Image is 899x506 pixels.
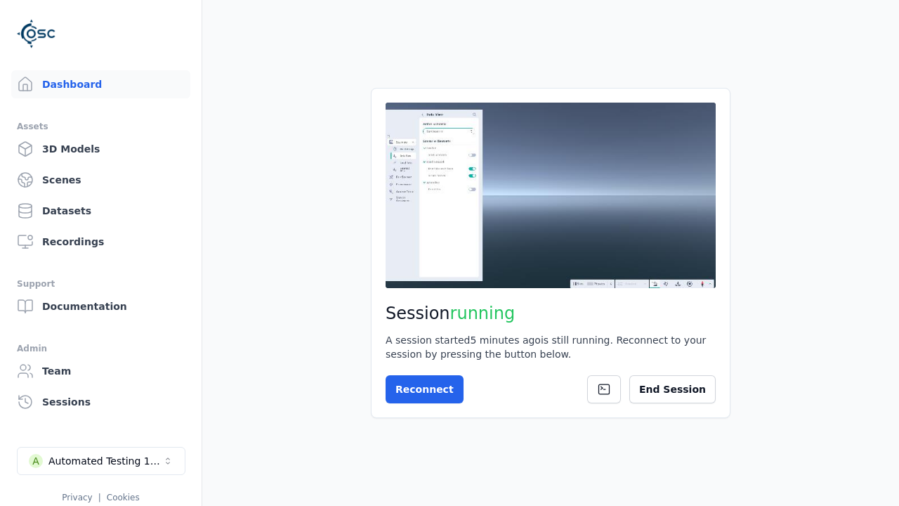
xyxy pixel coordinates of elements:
a: Scenes [11,166,190,194]
button: Select a workspace [17,447,185,475]
a: Cookies [107,493,140,502]
a: Dashboard [11,70,190,98]
a: Privacy [62,493,92,502]
div: A session started 5 minutes ago is still running. Reconnect to your session by pressing the butto... [386,333,716,361]
a: 3D Models [11,135,190,163]
div: A [29,454,43,468]
span: | [98,493,101,502]
a: Documentation [11,292,190,320]
h2: Session [386,302,716,325]
div: Automated Testing 1 - Playwright [48,454,162,468]
a: Datasets [11,197,190,225]
div: Assets [17,118,185,135]
span: running [450,304,516,323]
button: Reconnect [386,375,464,403]
div: Support [17,275,185,292]
a: Recordings [11,228,190,256]
button: End Session [629,375,716,403]
img: Logo [17,14,56,53]
div: Admin [17,340,185,357]
a: Sessions [11,388,190,416]
a: Team [11,357,190,385]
